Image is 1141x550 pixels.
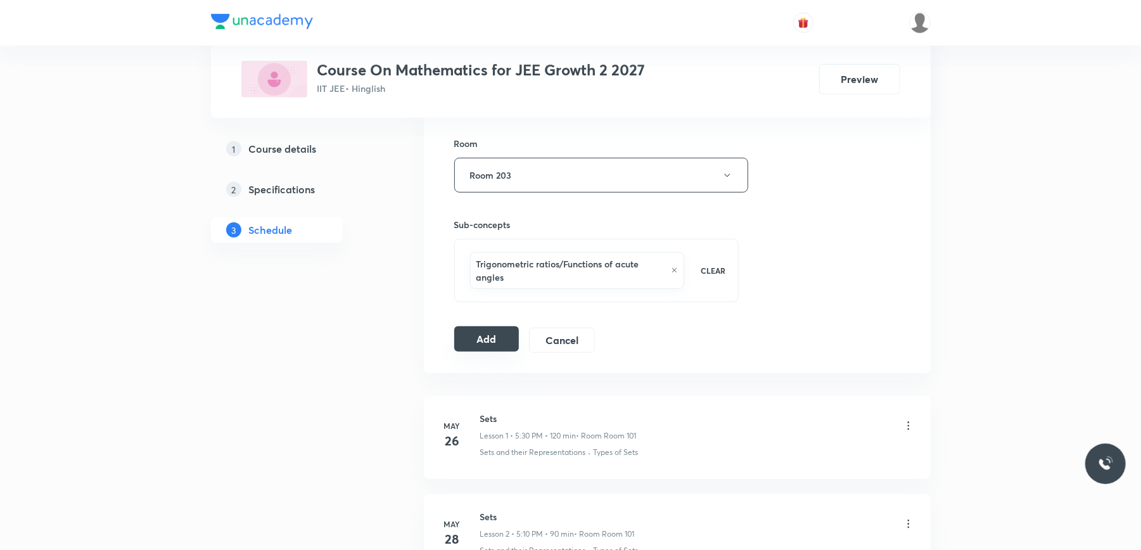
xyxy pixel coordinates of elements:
a: 1Course details [211,136,383,162]
h6: May [440,518,465,530]
a: Company Logo [211,14,313,32]
p: 2 [226,182,241,197]
p: 1 [226,141,241,157]
p: Types of Sets [594,447,639,458]
img: Shubham K Singh [909,12,931,34]
h4: 28 [440,530,465,549]
p: IIT JEE • Hinglish [317,82,646,95]
h6: Sets [480,510,635,523]
img: EF99167D-0DCC-495F-A891-1B600308906F_plus.png [241,61,307,98]
p: • Room Room 101 [575,528,635,540]
h5: Schedule [249,222,293,238]
h6: Room [454,137,478,150]
p: • Room Room 101 [577,430,637,442]
img: Company Logo [211,14,313,29]
button: Add [454,326,520,352]
button: avatar [793,13,813,33]
img: avatar [798,17,809,29]
h6: May [440,420,465,432]
h5: Specifications [249,182,316,197]
button: Cancel [529,328,594,353]
h3: Course On Mathematics for JEE Growth 2 2027 [317,61,646,79]
p: Sets and their Representations [480,447,586,458]
p: Lesson 2 • 5:10 PM • 90 min [480,528,575,540]
button: Preview [819,64,900,94]
h4: 26 [440,432,465,451]
p: Lesson 1 • 5:30 PM • 120 min [480,430,577,442]
h5: Course details [249,141,317,157]
p: 3 [226,222,241,238]
h6: Sub-concepts [454,218,739,231]
img: ttu [1098,456,1113,471]
p: CLEAR [701,265,725,276]
h6: Sets [480,412,637,425]
a: 2Specifications [211,177,383,202]
button: Room 203 [454,158,748,193]
h6: Trigonometric ratios/Functions of acute angles [476,257,665,284]
div: · [589,447,591,458]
